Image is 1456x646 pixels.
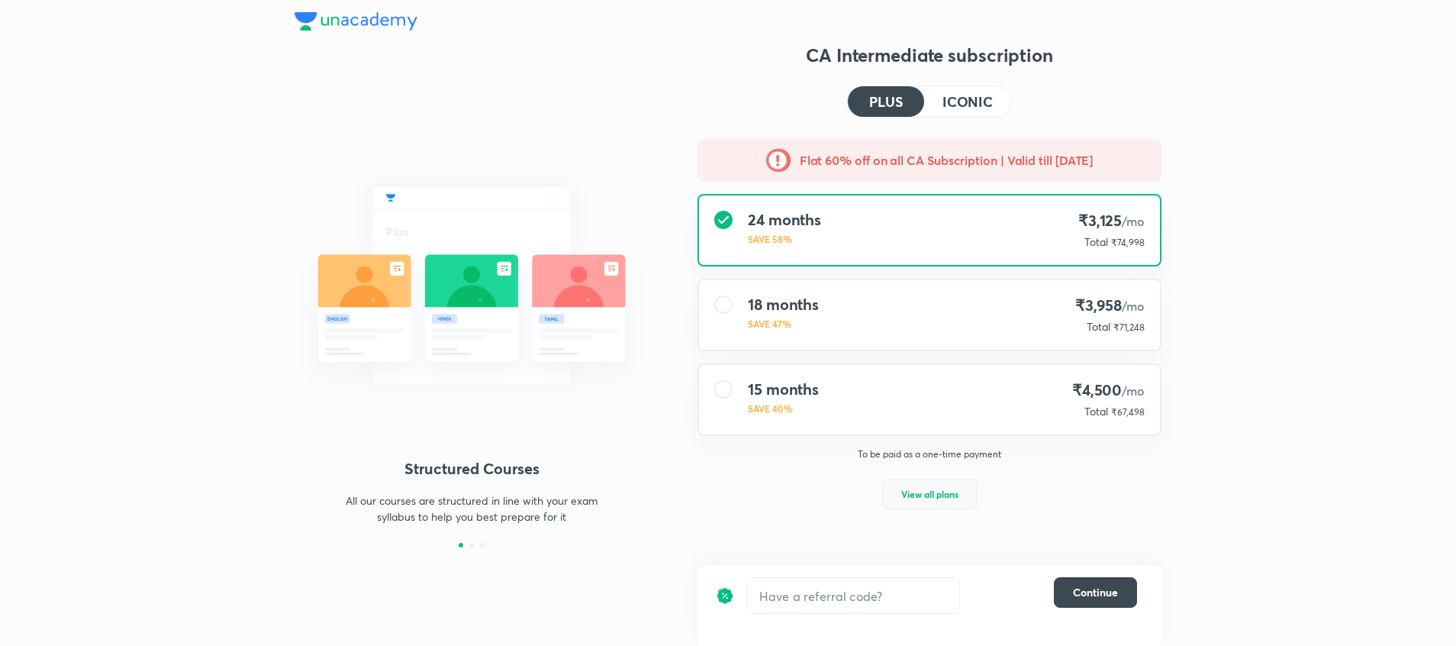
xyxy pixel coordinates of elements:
p: Total [1084,404,1108,419]
p: Total [1087,319,1110,334]
span: /mo [1122,298,1145,314]
button: View all plans [882,479,978,509]
h3: CA Intermediate subscription [697,43,1161,67]
p: SAVE 40% [748,402,819,415]
img: discount [716,577,734,614]
h4: 18 months [748,296,819,314]
p: Total [1084,234,1108,250]
img: daily_live_classes_be8fa5af21.svg [295,153,649,418]
span: /mo [1122,213,1145,229]
span: View all plans [901,486,958,502]
p: All our courses are structured in line with your exam syllabus to help you best prepare for it [339,493,604,525]
button: Continue [1054,577,1137,608]
span: ₹71,248 [1113,321,1145,333]
h4: ₹4,500 [1072,380,1145,401]
button: PLUS [848,86,924,117]
span: Continue [1073,585,1118,600]
h4: ₹3,125 [1078,211,1145,231]
h4: PLUS [869,95,903,108]
h4: ICONIC [942,95,993,108]
span: ₹67,498 [1111,406,1145,418]
img: - [766,148,791,173]
input: Have a referral code? [747,578,959,614]
button: ICONIC [924,86,1011,117]
h4: 24 months [748,211,821,229]
p: To be paid as a one-time payment [685,448,1174,460]
span: /mo [1122,383,1145,399]
p: SAVE 58% [748,232,821,246]
h4: ₹3,958 [1075,296,1145,316]
img: Company Logo [295,12,417,31]
h4: Structured Courses [295,457,649,480]
span: ₹74,998 [1111,237,1145,248]
p: SAVE 47% [748,317,819,331]
h5: Flat 60% off on all CA Subscription | Valid till [DATE] [800,151,1094,170]
h4: 15 months [748,380,819,399]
